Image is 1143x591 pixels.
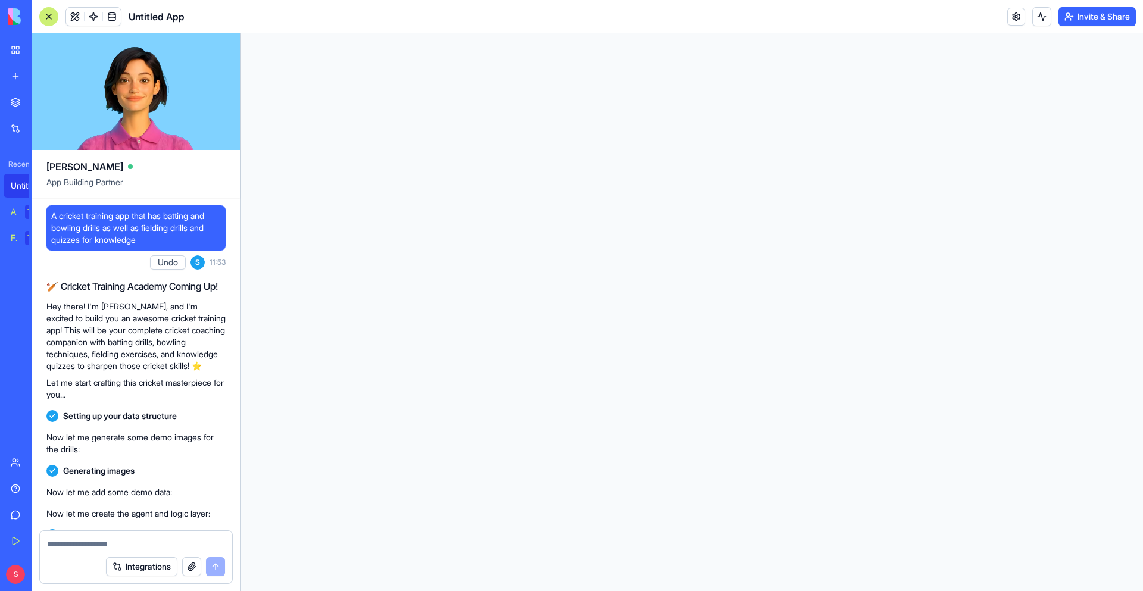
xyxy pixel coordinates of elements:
[129,10,185,24] span: Untitled App
[46,486,226,498] p: Now let me add some demo data:
[46,176,226,198] span: App Building Partner
[46,431,226,455] p: Now let me generate some demo images for the drills:
[25,231,44,245] div: TRY
[11,206,17,218] div: AI Logo Generator
[4,174,51,198] a: Untitled App
[46,160,123,174] span: [PERSON_NAME]
[46,301,226,372] p: Hey there! I'm [PERSON_NAME], and I'm excited to build you an awesome cricket training app! This ...
[150,255,186,270] button: Undo
[51,210,221,246] span: A cricket training app that has batting and bowling drills as well as fielding drills and quizzes...
[46,377,226,401] p: Let me start crafting this cricket masterpiece for you...
[4,200,51,224] a: AI Logo GeneratorTRY
[11,180,44,192] div: Untitled App
[190,255,205,270] span: S
[46,508,226,520] p: Now let me create the agent and logic layer:
[63,465,135,477] span: Generating images
[25,205,44,219] div: TRY
[1058,7,1136,26] button: Invite & Share
[63,410,177,422] span: Setting up your data structure
[6,565,25,584] span: S
[11,232,17,244] div: Feedback Form
[210,258,226,267] span: 11:53
[4,226,51,250] a: Feedback FormTRY
[4,160,29,169] span: Recent
[106,557,177,576] button: Integrations
[8,8,82,25] img: logo
[63,529,157,541] span: Setting up your app logic
[46,279,226,293] h2: 🏏 Cricket Training Academy Coming Up!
